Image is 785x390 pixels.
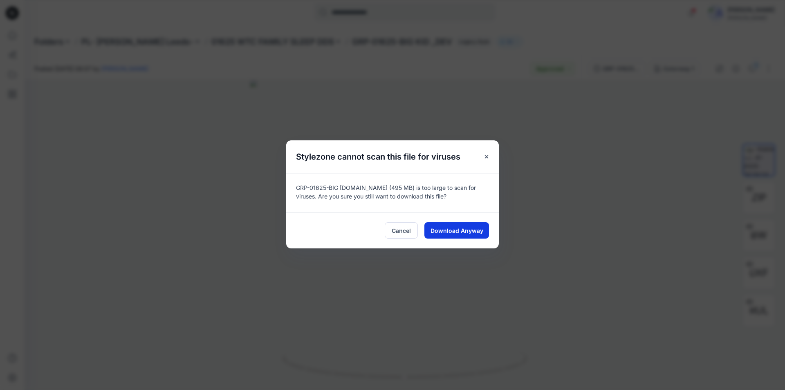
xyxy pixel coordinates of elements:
button: Cancel [385,222,418,239]
span: Cancel [392,226,411,235]
h5: Stylezone cannot scan this file for viruses [286,140,470,173]
span: Download Anyway [431,226,483,235]
button: Download Anyway [424,222,489,239]
div: GRP-01625-BIG [DOMAIN_NAME] (495 MB) is too large to scan for viruses. Are you sure you still wan... [286,173,499,212]
button: Close [479,149,494,164]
